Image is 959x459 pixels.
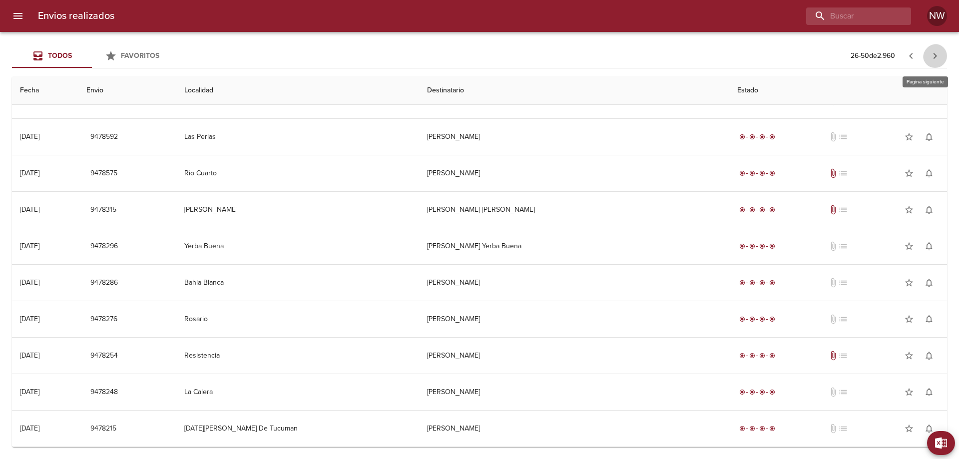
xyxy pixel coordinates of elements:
span: 9478254 [90,350,118,362]
span: No tiene documentos adjuntos [828,132,838,142]
span: radio_button_checked [749,243,755,249]
span: radio_button_checked [739,389,745,395]
span: radio_button_checked [759,243,765,249]
span: radio_button_checked [769,280,775,286]
span: radio_button_checked [749,316,755,322]
div: NW [927,6,947,26]
div: Entregado [737,387,777,397]
div: Entregado [737,424,777,434]
span: Tiene documentos adjuntos [828,205,838,215]
button: Activar notificaciones [919,236,939,256]
td: [PERSON_NAME] [419,374,729,410]
button: Activar notificaciones [919,309,939,329]
p: 26 - 50 de 2.960 [851,51,895,61]
div: Entregado [737,241,777,251]
span: radio_button_checked [749,207,755,213]
span: radio_button_checked [769,243,775,249]
div: [DATE] [20,278,39,287]
span: star_border [904,278,914,288]
button: Agregar a favoritos [899,309,919,329]
div: Tabs Envios [12,44,172,68]
span: notifications_none [924,387,934,397]
span: radio_button_checked [759,389,765,395]
div: Entregado [737,132,777,142]
span: star_border [904,424,914,434]
div: Entregado [737,278,777,288]
button: Activar notificaciones [919,273,939,293]
span: Tiene documentos adjuntos [828,351,838,361]
div: [DATE] [20,242,39,250]
div: [DATE] [20,169,39,177]
button: 9478215 [86,420,120,438]
button: menu [6,4,30,28]
span: radio_button_checked [739,170,745,176]
span: notifications_none [924,168,934,178]
span: radio_button_checked [749,280,755,286]
span: radio_button_checked [739,353,745,359]
div: Entregado [737,351,777,361]
span: No tiene documentos adjuntos [828,314,838,324]
td: Yerba Buena [176,228,419,264]
th: Envio [78,76,176,105]
th: Fecha [12,76,78,105]
button: Agregar a favoritos [899,236,919,256]
span: notifications_none [924,205,934,215]
span: radio_button_checked [759,207,765,213]
span: star_border [904,168,914,178]
button: Activar notificaciones [919,419,939,439]
button: Agregar a favoritos [899,163,919,183]
button: 9478254 [86,347,122,365]
button: Activar notificaciones [919,382,939,402]
span: radio_button_checked [769,207,775,213]
div: Entregado [737,168,777,178]
button: 9478248 [86,383,122,402]
button: Agregar a favoritos [899,200,919,220]
span: No tiene documentos adjuntos [828,387,838,397]
span: 9478286 [90,277,118,289]
span: radio_button_checked [749,134,755,140]
span: notifications_none [924,278,934,288]
td: [PERSON_NAME] [176,192,419,228]
td: Rosario [176,301,419,337]
td: Las Perlas [176,119,419,155]
span: radio_button_checked [759,280,765,286]
div: [DATE] [20,132,39,141]
span: notifications_none [924,351,934,361]
span: No tiene documentos adjuntos [828,241,838,251]
span: radio_button_checked [769,426,775,432]
span: Favoritos [121,51,159,60]
span: 9478296 [90,240,118,253]
span: radio_button_checked [739,426,745,432]
span: Tiene documentos adjuntos [828,168,838,178]
span: 9478315 [90,204,116,216]
td: [PERSON_NAME] [419,265,729,301]
td: [DATE][PERSON_NAME] De Tucuman [176,411,419,447]
span: radio_button_checked [749,353,755,359]
div: [DATE] [20,388,39,396]
button: 9478315 [86,201,120,219]
span: 9478248 [90,386,118,399]
span: Todos [48,51,72,60]
button: 9478286 [86,274,122,292]
td: [PERSON_NAME] [419,155,729,191]
td: [PERSON_NAME] [419,338,729,374]
span: radio_button_checked [739,207,745,213]
td: La Calera [176,374,419,410]
th: Destinatario [419,76,729,105]
button: Exportar Excel [927,431,955,455]
span: 9478215 [90,423,116,435]
td: [PERSON_NAME] Yerba Buena [419,228,729,264]
div: [DATE] [20,351,39,360]
div: [DATE] [20,205,39,214]
span: radio_button_checked [769,389,775,395]
span: radio_button_checked [759,134,765,140]
button: Agregar a favoritos [899,346,919,366]
button: Agregar a favoritos [899,419,919,439]
button: 9478592 [86,128,122,146]
span: No tiene pedido asociado [838,241,848,251]
button: Agregar a favoritos [899,273,919,293]
th: Estado [729,76,947,105]
span: 9478575 [90,167,117,180]
span: No tiene documentos adjuntos [828,278,838,288]
td: Bahia Blanca [176,265,419,301]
